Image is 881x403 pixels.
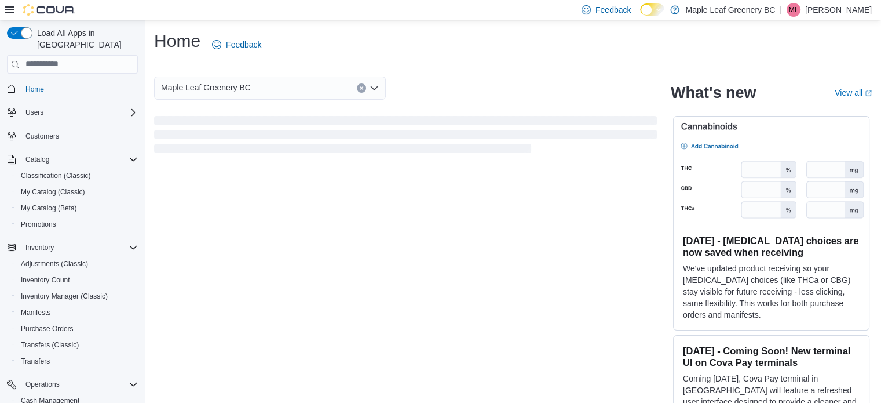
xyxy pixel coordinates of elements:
[16,354,54,368] a: Transfers
[21,275,70,285] span: Inventory Count
[16,289,138,303] span: Inventory Manager (Classic)
[21,106,138,119] span: Users
[21,241,59,255] button: Inventory
[154,118,657,155] span: Loading
[12,353,142,369] button: Transfers
[12,200,142,216] button: My Catalog (Beta)
[21,187,85,197] span: My Catalog (Classic)
[865,90,872,97] svg: External link
[12,168,142,184] button: Classification (Classic)
[21,204,77,213] span: My Catalog (Beta)
[2,239,142,256] button: Inventory
[16,338,138,352] span: Transfers (Classic)
[685,3,775,17] p: Maple Leaf Greenery BC
[16,322,78,336] a: Purchase Orders
[21,340,79,350] span: Transfers (Classic)
[12,304,142,321] button: Manifests
[12,321,142,337] button: Purchase Orders
[16,201,82,215] a: My Catalog (Beta)
[12,337,142,353] button: Transfers (Classic)
[25,155,49,164] span: Catalog
[21,292,108,301] span: Inventory Manager (Classic)
[12,184,142,200] button: My Catalog (Classic)
[226,39,261,50] span: Feedback
[21,106,48,119] button: Users
[21,153,138,166] span: Catalog
[357,83,366,93] button: Clear input
[12,288,142,304] button: Inventory Manager (Classic)
[805,3,872,17] p: [PERSON_NAME]
[671,83,756,102] h2: What's new
[154,30,200,53] h1: Home
[21,259,88,268] span: Adjustments (Classic)
[21,377,64,391] button: Operations
[16,306,55,320] a: Manifests
[16,338,83,352] a: Transfers (Classic)
[21,82,138,96] span: Home
[780,3,782,17] p: |
[683,263,860,321] p: We've updated product receiving so your [MEDICAL_DATA] choices (like THCa or CBG) stay visible fo...
[25,132,59,141] span: Customers
[2,376,142,393] button: Operations
[21,241,138,255] span: Inventory
[21,377,138,391] span: Operations
[789,3,799,17] span: ML
[21,153,54,166] button: Catalog
[835,88,872,97] a: View allExternal link
[16,273,75,287] a: Inventory Count
[16,322,138,336] span: Purchase Orders
[16,289,112,303] a: Inventory Manager (Classic)
[21,129,138,143] span: Customers
[16,306,138,320] span: Manifests
[21,308,50,317] span: Manifests
[370,83,379,93] button: Open list of options
[16,169,96,183] a: Classification (Classic)
[12,272,142,288] button: Inventory Count
[21,82,49,96] a: Home
[16,257,93,271] a: Adjustments (Classic)
[640,3,664,16] input: Dark Mode
[23,4,75,16] img: Cova
[2,151,142,168] button: Catalog
[2,128,142,144] button: Customers
[2,81,142,97] button: Home
[16,217,138,231] span: Promotions
[161,81,251,95] span: Maple Leaf Greenery BC
[595,4,631,16] span: Feedback
[32,27,138,50] span: Load All Apps in [GEOGRAPHIC_DATA]
[21,220,56,229] span: Promotions
[25,85,44,94] span: Home
[16,201,138,215] span: My Catalog (Beta)
[16,169,138,183] span: Classification (Classic)
[12,256,142,272] button: Adjustments (Classic)
[16,185,138,199] span: My Catalog (Classic)
[21,357,50,366] span: Transfers
[16,273,138,287] span: Inventory Count
[2,104,142,121] button: Users
[16,257,138,271] span: Adjustments (Classic)
[21,324,74,333] span: Purchase Orders
[207,33,266,56] a: Feedback
[16,185,90,199] a: My Catalog (Classic)
[12,216,142,233] button: Promotions
[16,217,61,231] a: Promotions
[787,3,800,17] div: Michelle Lim
[683,235,860,258] h3: [DATE] - [MEDICAL_DATA] choices are now saved when receiving
[21,171,91,180] span: Classification (Classic)
[25,108,43,117] span: Users
[683,345,860,368] h3: [DATE] - Coming Soon! New terminal UI on Cova Pay terminals
[21,129,64,143] a: Customers
[25,243,54,252] span: Inventory
[16,354,138,368] span: Transfers
[25,380,60,389] span: Operations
